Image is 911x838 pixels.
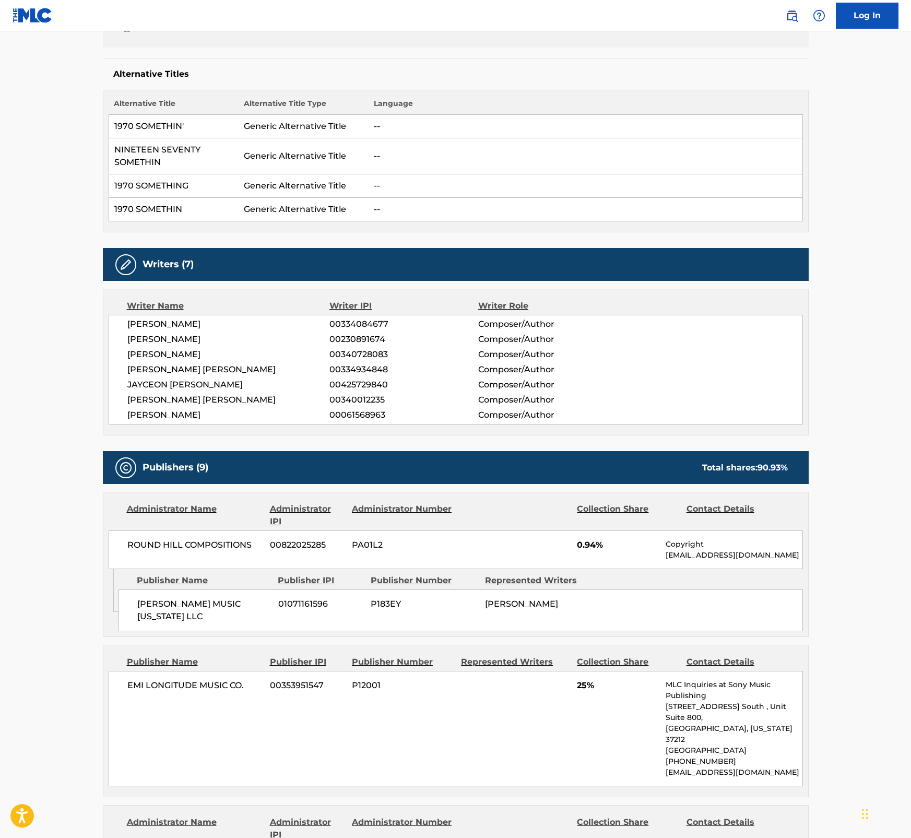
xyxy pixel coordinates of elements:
th: Alternative Title Type [239,98,369,115]
span: JAYCEON [PERSON_NAME] [127,379,330,391]
div: Contact Details [687,656,788,668]
span: [PERSON_NAME] [127,333,330,346]
span: P183EY [371,598,477,610]
span: 0.94% [577,539,658,551]
span: Composer/Author [478,348,613,361]
span: [PERSON_NAME] [127,318,330,331]
td: NINETEEN SEVENTY SOMETHIN [109,138,239,174]
span: 00340012235 [329,394,478,406]
a: Log In [836,3,898,29]
span: PA01L2 [352,539,453,551]
div: Writer Role [478,300,613,312]
td: Generic Alternative Title [239,115,369,138]
span: [PERSON_NAME] MUSIC [US_STATE] LLC [137,598,270,623]
span: 01071161596 [278,598,363,610]
span: 00340728083 [329,348,478,361]
span: Composer/Author [478,379,613,391]
a: Public Search [782,5,802,26]
div: Publisher Name [127,656,262,668]
img: help [813,9,825,22]
td: Generic Alternative Title [239,198,369,221]
span: EMI LONGITUDE MUSIC CO. [127,679,263,692]
span: 00230891674 [329,333,478,346]
div: Publisher IPI [270,656,344,668]
div: Collection Share [577,503,678,528]
p: [GEOGRAPHIC_DATA] [666,745,802,756]
th: Language [369,98,802,115]
h5: Publishers (9) [143,462,208,474]
span: 00353951547 [270,679,344,692]
span: [PERSON_NAME] [127,409,330,421]
span: [PERSON_NAME] [485,599,558,609]
p: [EMAIL_ADDRESS][DOMAIN_NAME] [666,767,802,778]
iframe: Chat Widget [859,788,911,838]
td: -- [369,115,802,138]
th: Alternative Title [109,98,239,115]
div: Contact Details [687,503,788,528]
span: 00061568963 [329,409,478,421]
p: MLC Inquiries at Sony Music Publishing [666,679,802,701]
p: [GEOGRAPHIC_DATA], [US_STATE] 37212 [666,723,802,745]
span: Composer/Author [478,363,613,376]
td: Generic Alternative Title [239,174,369,198]
td: -- [369,138,802,174]
h5: Writers (7) [143,258,194,270]
td: 1970 SOMETHIN' [109,115,239,138]
div: Writer IPI [329,300,478,312]
div: Help [809,5,830,26]
span: Composer/Author [478,409,613,421]
div: Drag [862,798,868,830]
div: Publisher IPI [278,574,363,587]
div: Publisher Name [137,574,270,587]
span: 00425729840 [329,379,478,391]
span: ROUND HILL COMPOSITIONS [127,539,263,551]
div: Publisher Number [371,574,477,587]
td: Generic Alternative Title [239,138,369,174]
span: [PERSON_NAME] [PERSON_NAME] [127,394,330,406]
img: Publishers [120,462,132,474]
span: 00334084677 [329,318,478,331]
span: Composer/Author [478,394,613,406]
div: Administrator Name [127,503,262,528]
span: [PERSON_NAME] [127,348,330,361]
span: Composer/Author [478,333,613,346]
span: 00822025285 [270,539,344,551]
span: 00334934848 [329,363,478,376]
div: Publisher Number [352,656,453,668]
p: [EMAIL_ADDRESS][DOMAIN_NAME] [666,550,802,561]
div: Administrator IPI [270,503,344,528]
td: -- [369,174,802,198]
img: search [786,9,798,22]
img: Writers [120,258,132,271]
div: Total shares: [702,462,788,474]
span: [PERSON_NAME] [PERSON_NAME] [127,363,330,376]
td: -- [369,198,802,221]
p: [STREET_ADDRESS] South , Unit Suite 800, [666,701,802,723]
span: 25% [577,679,658,692]
h5: Alternative Titles [113,69,798,79]
img: MLC Logo [13,8,53,23]
span: 90.93 % [758,463,788,473]
td: 1970 SOMETHING [109,174,239,198]
div: Administrator Number [352,503,453,528]
div: Represented Writers [485,574,591,587]
span: P12001 [352,679,453,692]
span: Composer/Author [478,318,613,331]
div: Writer Name [127,300,330,312]
div: Represented Writers [461,656,569,668]
p: [PHONE_NUMBER] [666,756,802,767]
p: Copyright [666,539,802,550]
div: Collection Share [577,656,678,668]
td: 1970 SOMETHIN [109,198,239,221]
